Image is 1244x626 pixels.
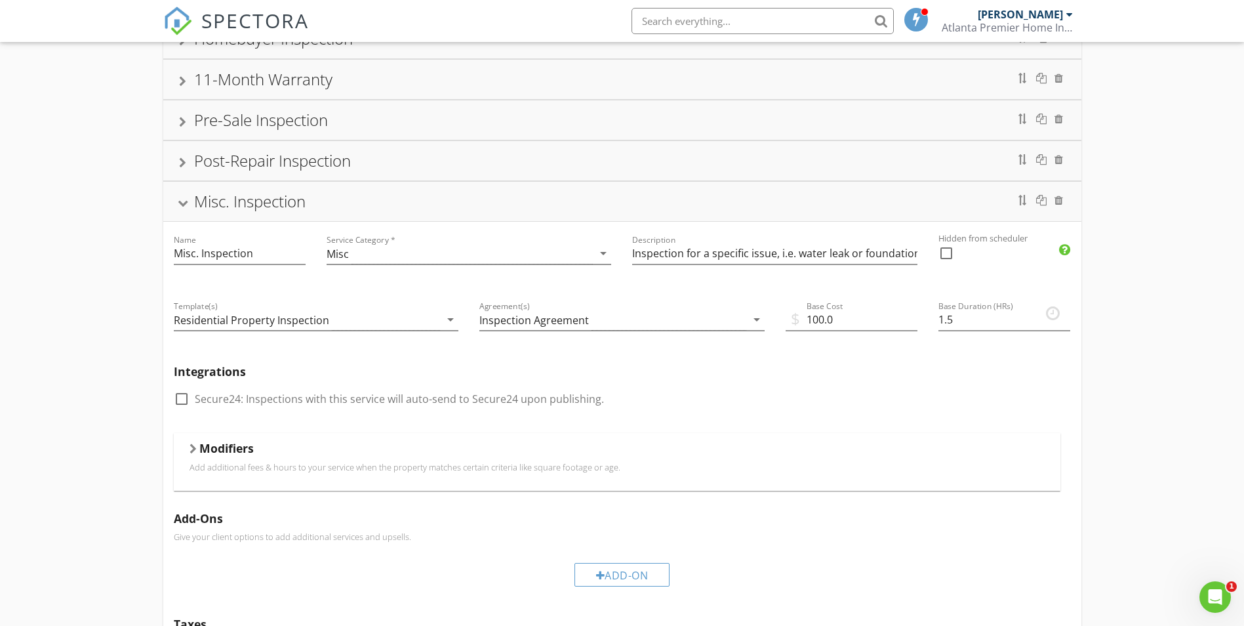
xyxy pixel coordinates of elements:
[443,312,458,327] i: arrow_drop_down
[786,309,917,331] input: Base Cost
[194,109,328,131] div: Pre-Sale Inspection
[632,8,894,34] input: Search everything...
[201,7,309,34] span: SPECTORA
[595,245,611,261] i: arrow_drop_down
[938,309,1070,331] input: Base Duration (HRs)
[163,18,309,45] a: SPECTORA
[1226,581,1237,592] span: 1
[174,512,1071,525] h5: Add-Ons
[194,190,306,212] div: Misc. Inspection
[942,21,1073,34] div: Atlanta Premier Home Inspections
[174,532,1071,542] p: Give your client options to add additional services and upsells.
[978,8,1063,21] div: [PERSON_NAME]
[791,307,800,331] span: $
[174,314,329,326] div: Residential Property Inspection
[194,150,351,171] div: Post-Repair Inspection
[194,68,332,90] div: 11-Month Warranty
[163,7,192,35] img: The Best Home Inspection Software - Spectora
[574,563,670,587] div: Add-On
[199,442,254,455] h5: Modifiers
[749,312,765,327] i: arrow_drop_down
[190,462,1045,472] p: Add additional fees & hours to your service when the property matches certain criteria like squar...
[632,243,917,264] input: Description
[327,248,349,260] div: Misc
[195,392,604,406] label: Secure24: Inspections with this service will auto-send to Secure24 upon publishing.
[479,314,589,326] div: Inspection Agreement
[174,365,1071,378] h5: Integrations
[174,243,306,264] input: Name
[1199,581,1231,613] iframe: Intercom live chat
